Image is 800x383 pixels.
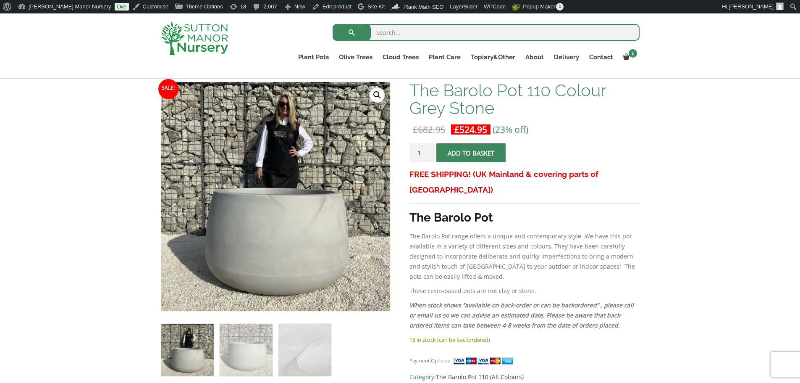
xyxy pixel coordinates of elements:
span: £ [454,124,459,135]
em: When stock shows “available on back-order or can be backordered” , please call or email us so we ... [409,301,634,329]
a: Plant Care [424,51,466,63]
a: Topiary&Other [466,51,520,63]
p: The Barolo Pot range offers a unique and contemporary style. We have this pot available in a vari... [409,231,639,282]
img: The Barolo Pot 110 Colour Grey Stone [161,324,214,376]
span: Site Kit [367,3,385,10]
span: (23% off) [493,124,528,135]
strong: The Barolo Pot [409,211,493,225]
span: £ [413,124,418,135]
img: The Barolo Pot 110 Colour Grey Stone - Image 3 [278,324,331,376]
button: Add to basket [436,143,506,162]
a: View full-screen image gallery [370,87,385,103]
input: Product quantity [409,143,435,162]
a: Contact [584,51,618,63]
span: [PERSON_NAME] [729,3,774,10]
h3: FREE SHIPPING! (UK Mainland & covering parts of [GEOGRAPHIC_DATA]) [409,166,639,198]
a: Plant Pots [293,51,334,63]
span: 1 [629,49,637,58]
p: 16 in stock (can be backordered) [409,335,639,345]
small: Payment Options: [409,357,450,364]
bdi: 524.95 [454,124,487,135]
a: The Barolo Pot 110 (All Colours) [436,373,524,381]
bdi: 682.95 [413,124,446,135]
img: logo [161,22,228,55]
span: Rank Math SEO [404,4,443,10]
a: Delivery [549,51,584,63]
span: Sale! [158,79,178,99]
h1: The Barolo Pot 110 Colour Grey Stone [409,82,639,117]
span: Category: [409,372,639,382]
span: 0 [556,3,564,11]
a: Cloud Trees [378,51,424,63]
img: payment supported [453,357,516,365]
a: About [520,51,549,63]
p: These resin-based pots are not clay or stone. [409,286,639,296]
a: Live [115,3,129,11]
input: Search... [333,24,640,41]
a: Olive Trees [334,51,378,63]
img: The Barolo Pot 110 Colour Grey Stone - Image 2 [220,324,272,376]
a: 1 [618,51,640,63]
